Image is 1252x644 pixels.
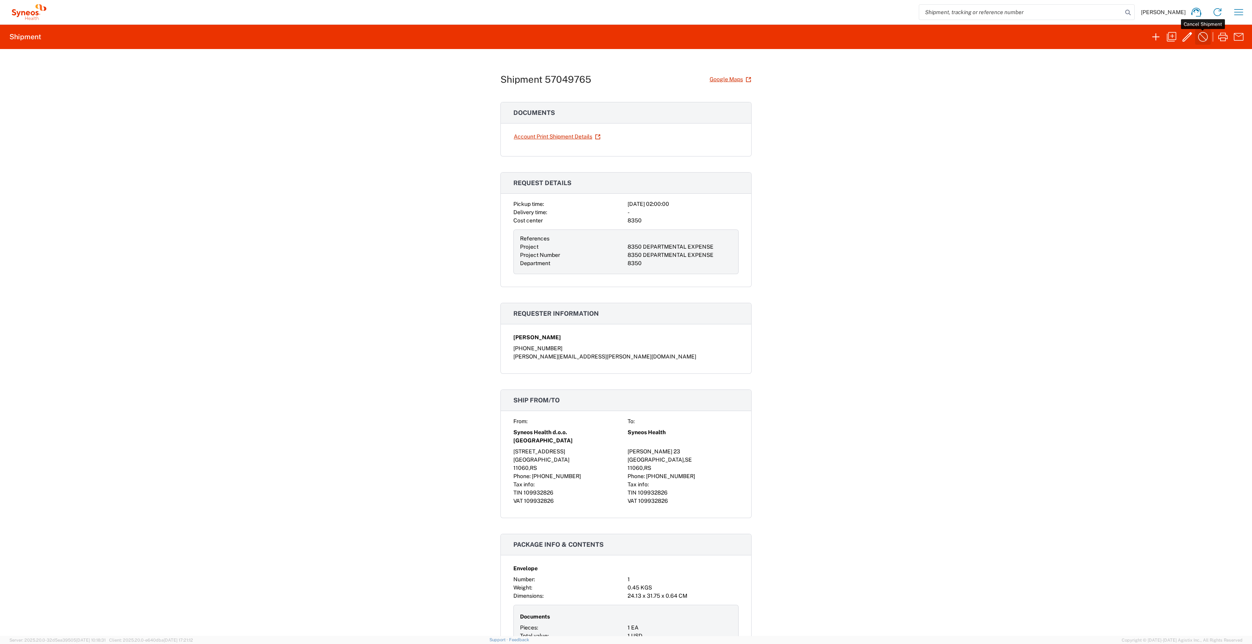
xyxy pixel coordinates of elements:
span: 11060 [628,465,643,471]
div: Department [520,259,624,267]
span: Pieces: [520,624,538,631]
span: Copyright © [DATE]-[DATE] Agistix Inc., All Rights Reserved [1122,637,1243,644]
span: Tax info: [628,481,649,488]
div: Project [520,243,624,251]
div: 0.45 KGS [628,584,739,592]
span: Requester information [513,310,599,317]
div: 8350 [628,216,739,225]
span: [PERSON_NAME] [513,333,561,342]
div: 8350 DEPARTMENTAL EXPENSE [628,251,732,259]
span: Package info & contents [513,541,604,548]
span: Client: 2025.20.0-e640dba [109,638,193,642]
a: Account Print Shipment Details [513,130,601,144]
span: To: [628,418,635,424]
span: TIN [513,489,522,496]
span: SE [685,457,692,463]
span: 109932826 [524,489,553,496]
span: [GEOGRAPHIC_DATA] [513,457,569,463]
input: Shipment, tracking or reference number [919,5,1122,20]
span: 109932826 [638,498,668,504]
div: [STREET_ADDRESS] [513,448,624,456]
span: TIN [628,489,637,496]
span: Number: [513,576,535,582]
span: Pickup time: [513,201,544,207]
span: Dimensions: [513,593,544,599]
div: - [628,208,739,216]
span: Delivery time: [513,209,547,215]
span: Server: 2025.20.0-32d5ea39505 [9,638,106,642]
span: , [529,465,530,471]
div: [PHONE_NUMBER] [513,344,739,353]
div: 1 [628,575,739,584]
span: 11060 [513,465,529,471]
h2: Shipment [9,32,41,42]
div: [DATE] 02:00:00 [628,200,739,208]
span: References [520,235,549,242]
span: VAT [513,498,523,504]
span: Weight: [513,584,532,591]
span: Ship from/to [513,397,560,404]
div: 1 USD [628,632,732,640]
span: RS [644,465,651,471]
h1: Shipment 57049765 [500,74,591,85]
span: Request details [513,179,571,187]
span: Documents [520,613,550,621]
div: [PERSON_NAME][EMAIL_ADDRESS][PERSON_NAME][DOMAIN_NAME] [513,353,739,361]
span: 109932826 [638,489,668,496]
span: RS [530,465,537,471]
span: , [643,465,644,471]
div: 8350 [628,259,732,267]
span: Envelope [513,564,538,573]
span: 109932826 [524,498,554,504]
div: 24.13 x 31.75 x 0.64 CM [628,592,739,600]
span: From: [513,418,527,424]
span: [PHONE_NUMBER] [532,473,581,479]
span: [PHONE_NUMBER] [646,473,695,479]
span: Documents [513,109,555,116]
a: Feedback [509,637,529,642]
div: Project Number [520,251,624,259]
span: [GEOGRAPHIC_DATA] [628,457,684,463]
span: Syneos Health d.o.o. [GEOGRAPHIC_DATA] [513,428,624,445]
span: Cost center [513,217,543,224]
div: 8350 DEPARTMENTAL EXPENSE [628,243,732,251]
span: Tax info: [513,481,535,488]
span: Total value: [520,633,549,639]
div: [PERSON_NAME] 23 [628,448,739,456]
span: Phone: [628,473,645,479]
a: Support [489,637,509,642]
div: 1 EA [628,624,732,632]
span: [DATE] 17:21:12 [164,638,193,642]
span: [DATE] 10:18:31 [76,638,106,642]
span: [PERSON_NAME] [1141,9,1186,16]
span: Syneos Health [628,428,666,437]
a: Google Maps [709,73,752,86]
span: VAT [628,498,637,504]
span: Phone: [513,473,531,479]
span: , [684,457,685,463]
